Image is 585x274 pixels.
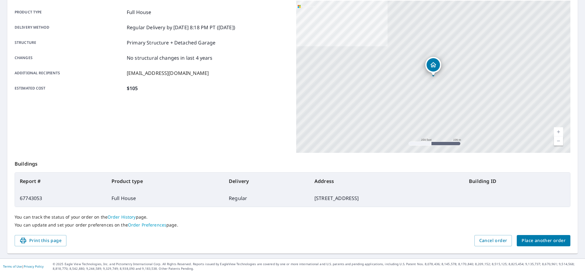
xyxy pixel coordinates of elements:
th: Product type [107,173,224,190]
p: Primary Structure + Detached Garage [127,39,215,46]
a: Privacy Policy [24,264,44,269]
p: Delivery method [15,24,124,31]
p: Regular Delivery by [DATE] 8:18 PM PT ([DATE]) [127,24,235,31]
p: Estimated cost [15,85,124,92]
td: 67743053 [15,190,107,207]
p: Additional recipients [15,69,124,77]
a: Terms of Use [3,264,22,269]
p: Changes [15,54,124,61]
a: Current Level 17, Zoom Out [554,136,563,146]
th: Building ID [464,173,570,190]
span: Print this page [19,237,62,244]
div: Dropped pin, building 1, Residential property, 6504 Edgeworth Dr Orlando, FL 32819 [425,57,441,76]
p: Buildings [15,153,570,172]
p: Product type [15,9,124,16]
span: Cancel order [479,237,507,244]
td: [STREET_ADDRESS] [310,190,464,207]
button: Cancel order [474,235,512,246]
p: You can update and set your order preferences on the page. [15,222,570,228]
th: Delivery [224,173,310,190]
button: Place another order [517,235,570,246]
a: Order Preferences [128,222,166,228]
p: You can track the status of your order on the page. [15,214,570,220]
td: Full House [107,190,224,207]
p: | [3,265,44,268]
p: © 2025 Eagle View Technologies, Inc. and Pictometry International Corp. All Rights Reserved. Repo... [53,262,582,271]
p: Full House [127,9,151,16]
p: No structural changes in last 4 years [127,54,213,61]
th: Address [310,173,464,190]
p: $105 [127,85,138,92]
td: Regular [224,190,310,207]
span: Place another order [522,237,565,244]
a: Current Level 17, Zoom In [554,127,563,136]
th: Report # [15,173,107,190]
button: Print this page [15,235,66,246]
a: Order History [108,214,136,220]
p: [EMAIL_ADDRESS][DOMAIN_NAME] [127,69,209,77]
p: Structure [15,39,124,46]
